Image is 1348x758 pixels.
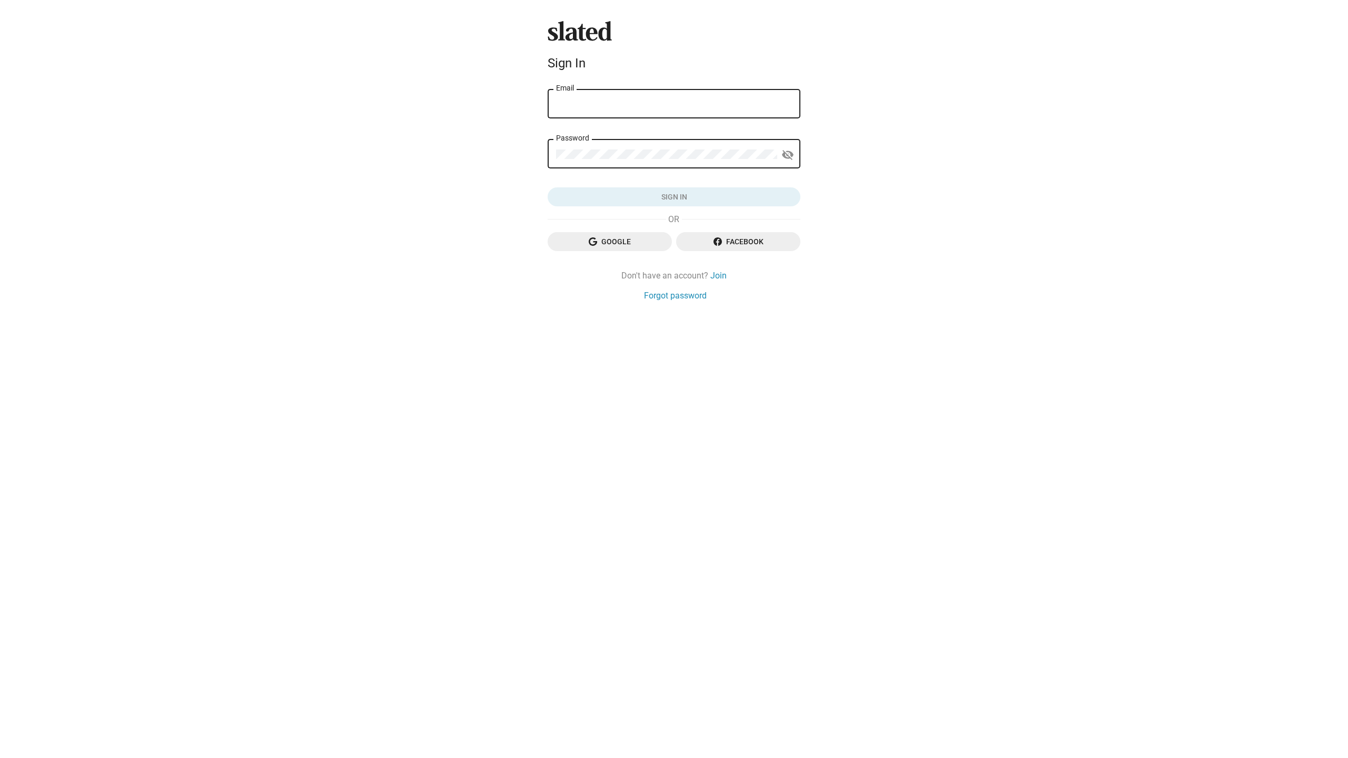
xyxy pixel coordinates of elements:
a: Join [710,270,727,281]
div: Sign In [548,56,800,71]
sl-branding: Sign In [548,21,800,75]
button: Facebook [676,232,800,251]
div: Don't have an account? [548,270,800,281]
mat-icon: visibility_off [781,147,794,163]
span: Facebook [685,232,792,251]
button: Show password [777,144,798,165]
button: Google [548,232,672,251]
a: Forgot password [644,290,707,301]
span: Google [556,232,663,251]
